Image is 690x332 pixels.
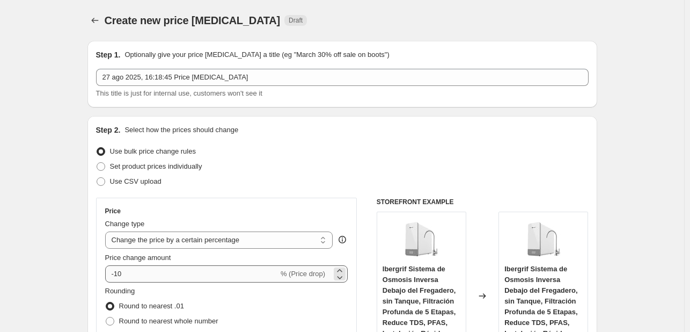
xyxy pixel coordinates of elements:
p: Select how the prices should change [124,125,238,135]
span: Price change amount [105,254,171,262]
img: 51w_oXdl6zL_80x.jpg [400,218,443,261]
p: Optionally give your price [MEDICAL_DATA] a title (eg "March 30% off sale on boots") [124,49,389,60]
input: 30% off holiday sale [96,69,589,86]
span: Change type [105,220,145,228]
button: Price change jobs [87,13,102,28]
input: -15 [105,265,278,283]
span: Draft [289,16,303,25]
h2: Step 2. [96,125,121,135]
span: This title is just for internal use, customers won't see it [96,89,262,97]
span: Create new price [MEDICAL_DATA] [105,15,281,26]
span: Rounding [105,287,135,295]
span: Set product prices individually [110,162,202,170]
h6: STOREFRONT EXAMPLE [377,198,589,206]
span: Round to nearest whole number [119,317,218,325]
h3: Price [105,207,121,215]
img: 51w_oXdl6zL_80x.jpg [522,218,565,261]
div: help [337,234,348,245]
span: Round to nearest .01 [119,302,184,310]
h2: Step 1. [96,49,121,60]
span: Use CSV upload [110,177,162,185]
span: % (Price drop) [281,270,325,278]
span: Use bulk price change rules [110,147,196,155]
